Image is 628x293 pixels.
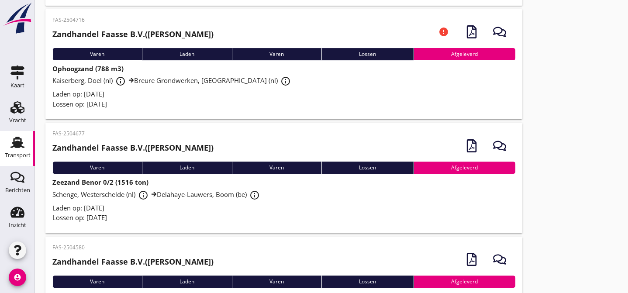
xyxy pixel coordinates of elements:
[2,2,33,34] img: logo-small.a267ee39.svg
[52,142,214,154] h2: ([PERSON_NAME])
[52,256,214,268] h2: ([PERSON_NAME])
[52,29,145,39] strong: Zandhandel Faasse B.V.
[5,187,30,193] div: Berichten
[142,48,232,60] div: Laden
[9,222,26,228] div: Inzicht
[138,190,148,200] i: info_outline
[414,276,515,288] div: Afgeleverd
[52,16,214,24] p: FAS-2504716
[321,276,414,288] div: Lossen
[45,9,522,120] a: FAS-2504716Zandhandel Faasse B.V.([PERSON_NAME])VarenLadenVarenLossenAfgeleverdOphoogzand (788 m3...
[52,190,262,199] span: Schenge, Westerschelde (nl) Delahaye-Lauwers, Boom (be)
[52,162,142,174] div: Varen
[115,76,126,86] i: info_outline
[52,256,145,267] strong: Zandhandel Faasse B.V.
[52,76,293,85] span: Kaiserberg, Doel (nl) Breure Grondwerken, [GEOGRAPHIC_DATA] (nl)
[232,162,321,174] div: Varen
[280,76,291,86] i: info_outline
[10,83,24,88] div: Kaart
[52,244,214,252] p: FAS-2504580
[52,142,145,153] strong: Zandhandel Faasse B.V.
[45,123,522,233] a: FAS-2504677Zandhandel Faasse B.V.([PERSON_NAME])VarenLadenVarenLossenAfgeleverdZeezand Benor 0/2 ...
[321,162,414,174] div: Lossen
[52,203,104,212] span: Laden op: [DATE]
[232,48,321,60] div: Varen
[52,48,142,60] div: Varen
[232,276,321,288] div: Varen
[52,178,148,186] strong: Zeezand Benor 0/2 (1516 ton)
[414,48,515,60] div: Afgeleverd
[52,90,104,98] span: Laden op: [DATE]
[9,117,26,123] div: Vracht
[414,162,515,174] div: Afgeleverd
[52,130,214,138] p: FAS-2504677
[5,152,31,158] div: Transport
[52,276,142,288] div: Varen
[52,100,107,108] span: Lossen op: [DATE]
[9,269,26,286] i: account_circle
[431,20,456,44] i: error
[321,48,414,60] div: Lossen
[142,276,232,288] div: Laden
[142,162,232,174] div: Laden
[52,28,214,40] h2: ([PERSON_NAME])
[249,190,260,200] i: info_outline
[52,64,124,73] strong: Ophoogzand (788 m3)
[52,213,107,222] span: Lossen op: [DATE]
